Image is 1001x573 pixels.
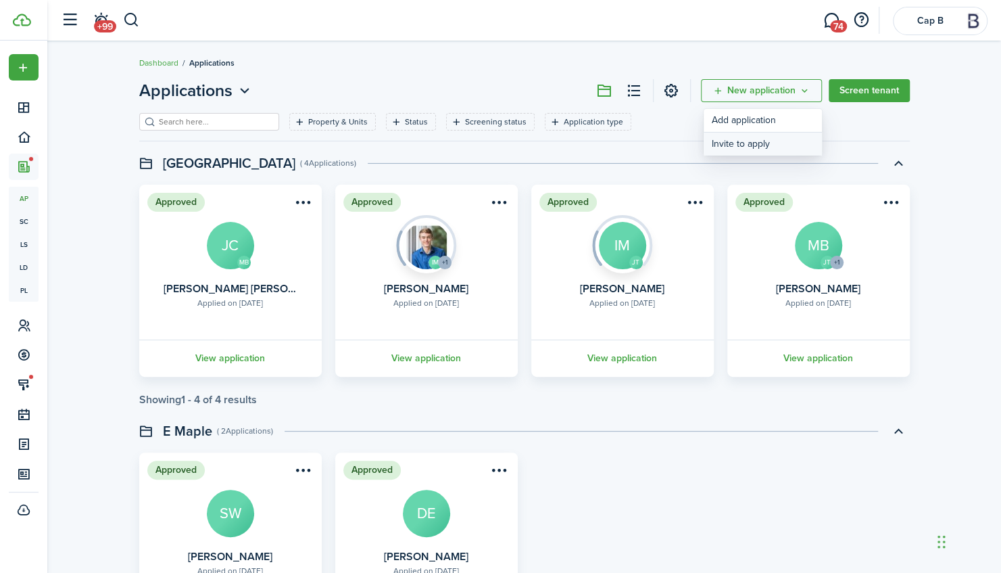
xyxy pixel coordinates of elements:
a: View application [725,340,912,377]
avatar-text: JT [629,256,643,269]
a: Dashboard [139,57,178,69]
img: Cap B [962,10,984,32]
a: View application [333,340,520,377]
div: Applied on [DATE] [785,297,851,309]
status: Approved [147,461,205,480]
status: Approved [343,461,401,480]
iframe: Chat Widget [933,508,1001,573]
card-title: [PERSON_NAME] [776,283,860,295]
avatar-text: DE [403,490,450,537]
card-title: [PERSON_NAME] [188,551,272,563]
a: sc [9,210,39,233]
a: ld [9,256,39,279]
pagination-page-total: 1 - 4 of 4 [181,392,221,407]
filter-tag: Open filter [289,113,376,131]
a: View application [137,340,324,377]
div: Showing results [139,394,257,406]
filter-tag: Open filter [545,113,631,131]
span: +99 [94,20,116,32]
filter-tag-label: Screening status [465,116,527,128]
a: Messaging [819,3,844,38]
span: 74 [830,20,847,32]
input: Search here... [155,116,274,129]
a: ls [9,233,39,256]
img: Screening [396,215,457,266]
span: Applications [189,57,235,69]
avatar-counter: +1 [438,256,451,269]
button: Open menu [488,196,510,214]
avatar-counter: +1 [830,256,844,269]
card-title: [PERSON_NAME] [384,551,468,563]
button: Open resource center [850,9,873,32]
div: Drag [937,522,946,562]
button: Open sidebar [57,7,82,33]
button: Toggle accordion [887,419,910,442]
span: New application [727,86,796,95]
button: Open menu [880,196,902,214]
status: Approved [735,193,793,212]
button: Toggle accordion [887,152,910,175]
filter-tag: Open filter [386,113,436,131]
avatar-text: SW [207,490,254,537]
button: Open menu [9,54,39,81]
swimlane-subtitle: ( 4 Applications ) [300,157,356,169]
button: Open menu [139,78,253,103]
card-title: [PERSON_NAME] [PERSON_NAME] [164,283,297,295]
application-list-swimlane-item: Toggle accordion [139,185,910,406]
button: Open menu [701,79,822,102]
button: Open menu [488,463,510,482]
a: pl [9,279,39,302]
swimlane-title: E Maple [163,421,212,441]
button: Invite to apply [704,133,822,156]
avatar-text: IM [429,256,442,269]
filter-tag-label: Application type [564,116,623,128]
status: Approved [147,193,205,212]
button: Open menu [684,196,706,214]
swimlane-subtitle: ( 2 Applications ) [217,425,273,437]
a: View application [529,340,716,377]
card-title: [PERSON_NAME] [580,283,664,295]
filter-tag-label: Status [405,116,428,128]
div: Applied on [DATE] [393,297,459,309]
status: Approved [343,193,401,212]
filter-tag-label: Property & Units [308,116,368,128]
span: Cap B [903,16,957,26]
img: TenantCloud [13,14,31,26]
a: Add application [704,109,822,133]
button: Open menu [292,196,314,214]
avatar-text: JT [821,256,834,269]
avatar-text: JC [207,222,254,269]
button: Open menu [292,463,314,482]
button: Applications [139,78,253,103]
span: Applications [139,78,233,103]
filter-tag: Open filter [446,113,535,131]
a: Notifications [88,3,114,38]
button: Search [123,9,140,32]
button: New application [701,79,822,102]
card-title: [PERSON_NAME] [384,283,468,295]
avatar-text: MB [237,256,251,269]
avatar-text: MB [795,222,842,269]
a: ap [9,187,39,210]
img: Screening [592,215,653,266]
div: Applied on [DATE] [589,297,655,309]
div: Applied on [DATE] [197,297,263,309]
status: Approved [539,193,597,212]
swimlane-title: [GEOGRAPHIC_DATA] [163,153,295,173]
a: Screen tenant [829,79,910,102]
